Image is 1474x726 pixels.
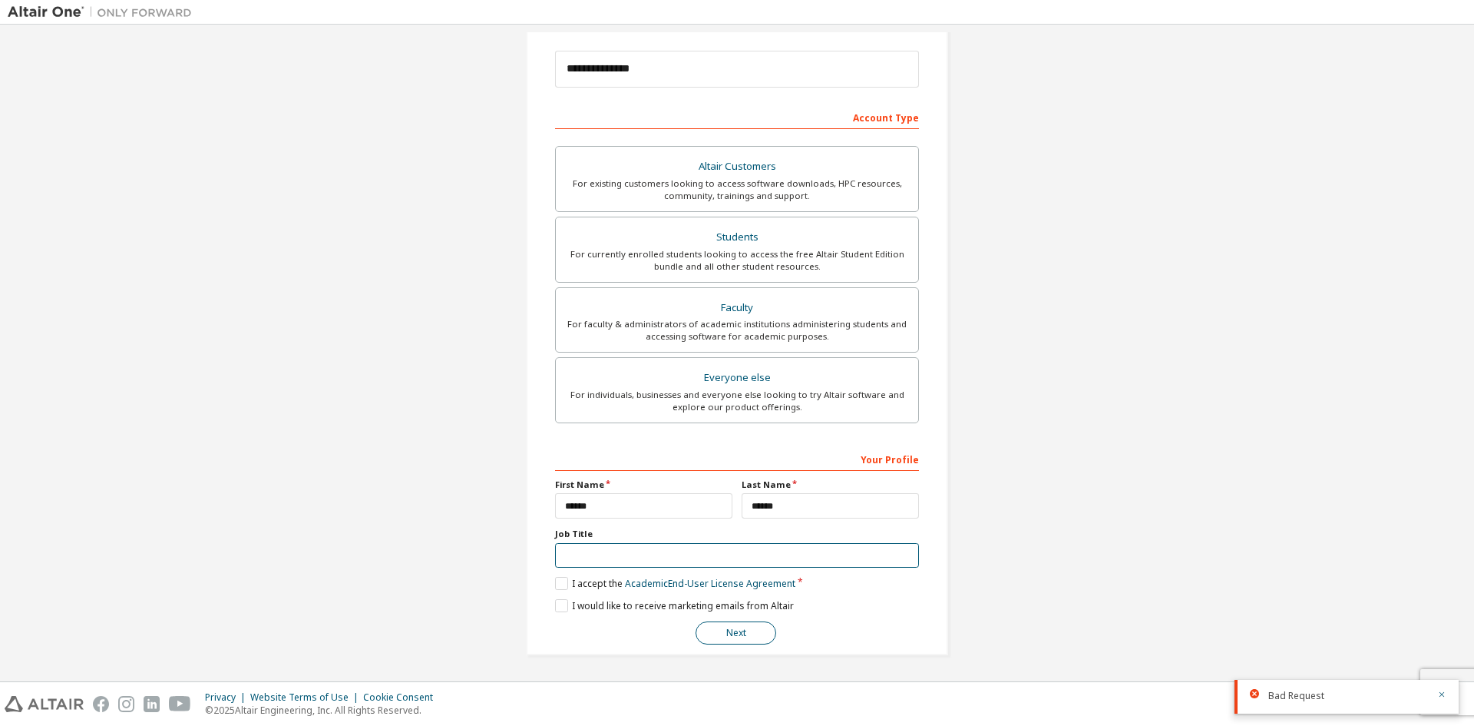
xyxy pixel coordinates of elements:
img: Altair One [8,5,200,20]
div: Students [565,227,909,248]
img: instagram.svg [118,696,134,712]
img: altair_logo.svg [5,696,84,712]
div: Everyone else [565,367,909,389]
img: youtube.svg [169,696,191,712]
label: Last Name [742,479,919,491]
div: For individuals, businesses and everyone else looking to try Altair software and explore our prod... [565,389,909,413]
div: Faculty [565,297,909,319]
label: Job Title [555,528,919,540]
div: Your Profile [555,446,919,471]
span: Bad Request [1268,690,1324,702]
label: I would like to receive marketing emails from Altair [555,599,794,612]
div: Website Terms of Use [250,691,363,704]
label: First Name [555,479,732,491]
p: © 2025 Altair Engineering, Inc. All Rights Reserved. [205,704,442,717]
img: facebook.svg [93,696,109,712]
div: Altair Customers [565,156,909,177]
button: Next [696,622,776,645]
a: Academic End-User License Agreement [625,577,795,590]
img: linkedin.svg [144,696,160,712]
label: I accept the [555,577,795,590]
div: Account Type [555,104,919,129]
div: Cookie Consent [363,691,442,704]
div: Privacy [205,691,250,704]
div: For existing customers looking to access software downloads, HPC resources, community, trainings ... [565,177,909,202]
div: For currently enrolled students looking to access the free Altair Student Edition bundle and all ... [565,248,909,273]
div: For faculty & administrators of academic institutions administering students and accessing softwa... [565,318,909,343]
